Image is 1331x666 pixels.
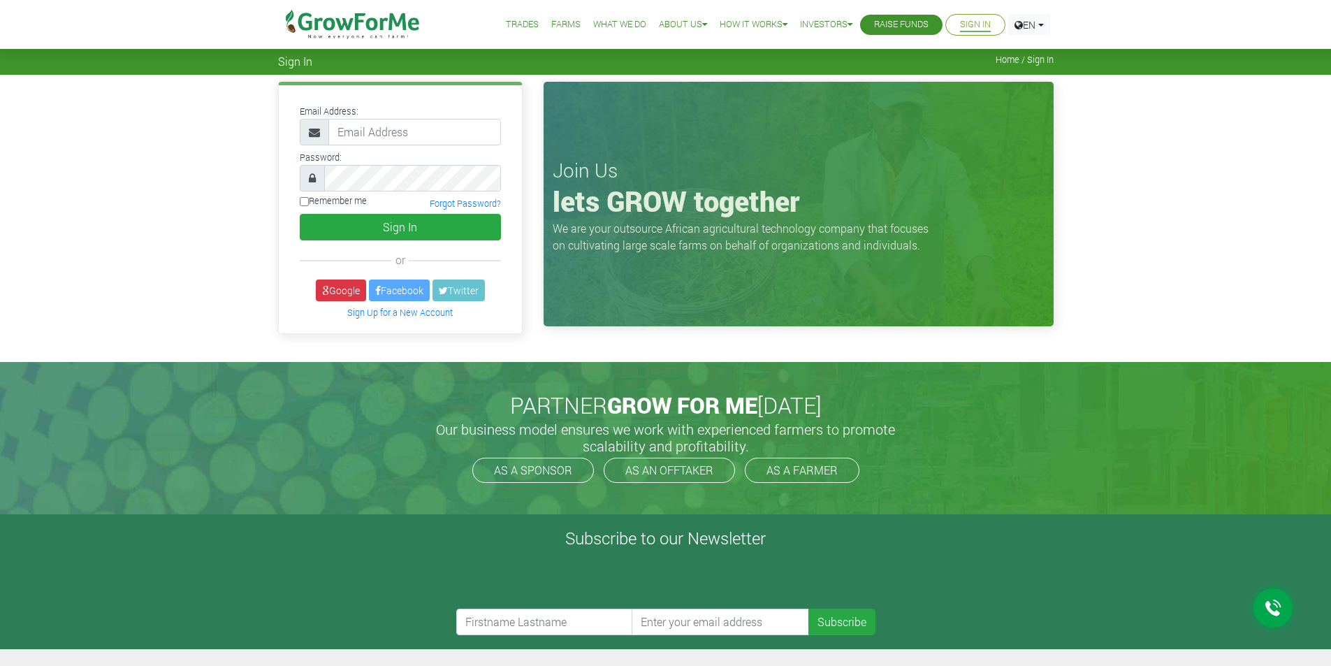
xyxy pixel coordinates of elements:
[300,197,309,206] input: Remember me
[456,554,669,609] iframe: reCAPTCHA
[553,159,1045,182] h3: Join Us
[300,214,501,240] button: Sign In
[421,421,910,454] h5: Our business model ensures we work with experienced farmers to promote scalability and profitabil...
[551,17,581,32] a: Farms
[456,609,634,635] input: Firstname Lastname
[632,609,809,635] input: Enter your email address
[604,458,735,483] a: AS AN OFFTAKER
[593,17,646,32] a: What We Do
[745,458,859,483] a: AS A FARMER
[960,17,991,32] a: Sign In
[278,55,312,68] span: Sign In
[284,392,1048,419] h2: PARTNER [DATE]
[800,17,852,32] a: Investors
[300,194,367,208] label: Remember me
[874,17,929,32] a: Raise Funds
[347,307,453,318] a: Sign Up for a New Account
[17,528,1314,549] h4: Subscribe to our Newsletter
[659,17,707,32] a: About Us
[300,151,342,164] label: Password:
[328,119,501,145] input: Email Address
[720,17,787,32] a: How it Works
[808,609,875,635] button: Subscribe
[1008,14,1050,36] a: EN
[472,458,594,483] a: AS A SPONSOR
[506,17,539,32] a: Trades
[316,280,366,301] a: Google
[553,184,1045,218] h1: lets GROW together
[996,55,1054,65] span: Home / Sign In
[300,252,501,268] div: or
[300,105,358,118] label: Email Address:
[430,198,501,209] a: Forgot Password?
[553,220,937,254] p: We are your outsource African agricultural technology company that focuses on cultivating large s...
[607,390,757,420] span: GROW FOR ME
